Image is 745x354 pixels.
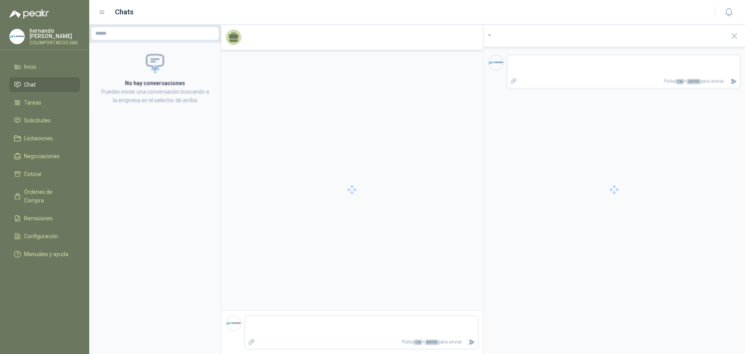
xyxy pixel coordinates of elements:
[24,214,53,223] span: Remisiones
[9,95,80,110] a: Tareas
[10,29,24,44] img: Company Logo
[24,98,41,107] span: Tareas
[9,167,80,181] a: Cotizar
[29,28,80,39] p: hernando [PERSON_NAME]
[9,185,80,208] a: Órdenes de Compra
[24,232,58,241] span: Configuración
[9,9,49,19] img: Logo peakr
[24,63,36,71] span: Inicio
[9,113,80,128] a: Solicitudes
[115,7,133,17] h1: Chats
[9,247,80,262] a: Manuales y ayuda
[24,188,73,205] span: Órdenes de Compra
[29,40,80,45] p: COLIMPORTADOS SAS
[24,152,60,160] span: Negociaciones
[9,59,80,74] a: Inicio
[24,116,51,125] span: Solicitudes
[24,134,53,143] span: Licitaciones
[24,80,36,89] span: Chat
[9,229,80,244] a: Configuración
[9,77,80,92] a: Chat
[9,211,80,226] a: Remisiones
[9,131,80,146] a: Licitaciones
[9,149,80,164] a: Negociaciones
[24,170,42,178] span: Cotizar
[24,250,68,258] span: Manuales y ayuda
